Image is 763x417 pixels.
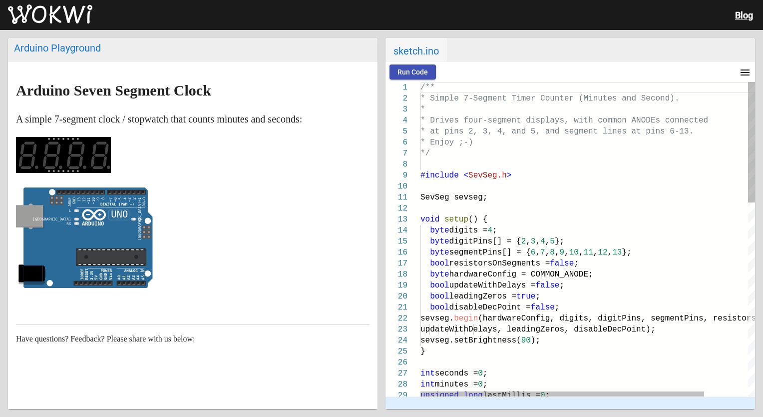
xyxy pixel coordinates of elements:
[420,369,435,378] span: int
[449,226,488,235] span: digits =
[545,248,550,257] span: ,
[385,93,407,104] div: 2
[535,281,559,290] span: false
[449,270,593,279] span: hardwareConfig = COMMON_ANODE;
[420,325,588,334] span: updateWithDelays, leadingZeros, dis
[8,4,92,24] img: Wokwi
[507,171,512,180] span: >
[463,391,482,400] span: long
[385,104,407,115] div: 3
[385,269,407,280] div: 18
[420,94,655,103] span: * Simple 7-Segment Timer Counter (Minutes and Sec
[420,171,459,180] span: #include
[385,357,407,368] div: 26
[569,248,579,257] span: 10
[540,391,545,400] span: 0
[385,38,447,62] span: sketch.ino
[420,127,655,136] span: * at pins 2, 3, 4, and 5, and segment lines at pi
[385,291,407,302] div: 20
[540,237,545,246] span: 4
[478,314,718,323] span: (hardwareConfig, digits, digitPins, segmentPins, r
[535,292,540,301] span: ;
[555,303,560,312] span: ;
[531,237,536,246] span: 3
[478,380,483,389] span: 0
[521,237,526,246] span: 2
[16,334,195,343] span: Have questions? Feedback? Please share with us below:
[385,313,407,324] div: 22
[521,336,531,345] span: 90
[608,248,613,257] span: ,
[385,258,407,269] div: 17
[385,82,407,93] div: 1
[655,127,694,136] span: ns 6-13.
[540,248,545,257] span: 7
[435,369,478,378] span: seconds =
[531,336,540,345] span: );
[483,391,540,400] span: lastMillis =
[574,259,579,268] span: ;
[559,281,564,290] span: ;
[385,148,407,159] div: 7
[397,68,428,76] span: Run Code
[492,226,497,235] span: ;
[16,111,370,127] p: A simple 7-segment clock / stopwatch that counts minutes and seconds:
[16,82,370,98] h1: Arduino Seven Segment Clock
[463,171,468,180] span: <
[435,380,478,389] span: minutes =
[545,391,550,400] span: ;
[385,203,407,214] div: 12
[385,115,407,126] div: 4
[579,248,584,257] span: ,
[420,215,439,224] span: void
[622,248,631,257] span: };
[385,170,407,181] div: 9
[531,248,536,257] span: 6
[655,116,708,125] span: s connected
[420,380,435,389] span: int
[385,225,407,236] div: 14
[385,137,407,148] div: 6
[468,215,487,224] span: () {
[535,248,540,257] span: ,
[593,248,598,257] span: ,
[588,325,655,334] span: ableDecPoint);
[385,247,407,258] div: 16
[430,226,449,235] span: byte
[385,368,407,379] div: 27
[550,237,555,246] span: 5
[420,347,425,356] span: }
[655,94,679,103] span: ond).
[550,248,555,257] span: 8
[739,66,751,78] mat-icon: menu
[598,248,607,257] span: 12
[516,292,535,301] span: true
[385,181,407,192] div: 10
[454,314,478,323] span: begin
[385,159,407,170] div: 8
[430,292,449,301] span: bool
[449,248,531,257] span: segmentPins[] = {
[385,324,407,335] div: 23
[430,303,449,312] span: bool
[420,116,655,125] span: * Drives four-segment displays, with common ANODE
[584,248,593,257] span: 11
[612,248,622,257] span: 13
[385,214,407,225] div: 13
[420,336,521,345] span: sevseg.setBrightness(
[420,314,454,323] span: sevseg.
[430,237,449,246] span: byte
[449,281,536,290] span: updateWithDelays =
[420,193,487,202] span: SevSeg sevseg;
[449,237,521,246] span: digitPins[] = {
[385,302,407,313] div: 21
[560,248,565,257] span: 9
[444,215,468,224] span: setup
[531,303,555,312] span: false
[430,259,449,268] span: bool
[430,270,449,279] span: byte
[735,10,753,20] a: Blog
[483,369,488,378] span: ;
[385,126,407,137] div: 5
